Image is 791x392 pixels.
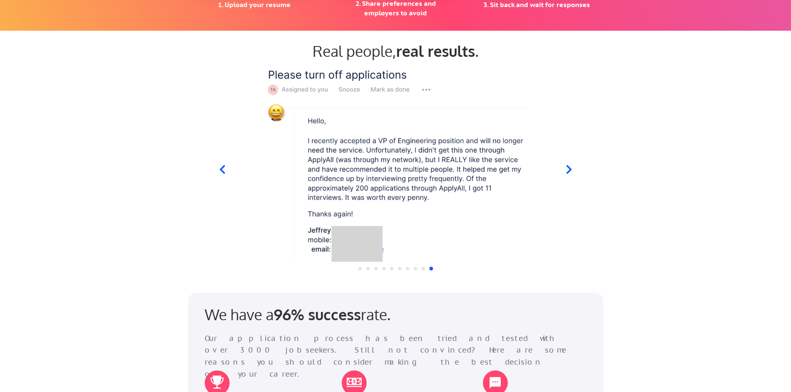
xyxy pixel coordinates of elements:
[274,305,361,324] strong: 96% success
[396,41,475,60] strong: real results
[196,42,595,60] div: Real people, .
[205,333,574,380] div: Our application process has been tried and tested with over 3000 jobseekers. Still not convinced?...
[205,305,446,323] div: We have a rate.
